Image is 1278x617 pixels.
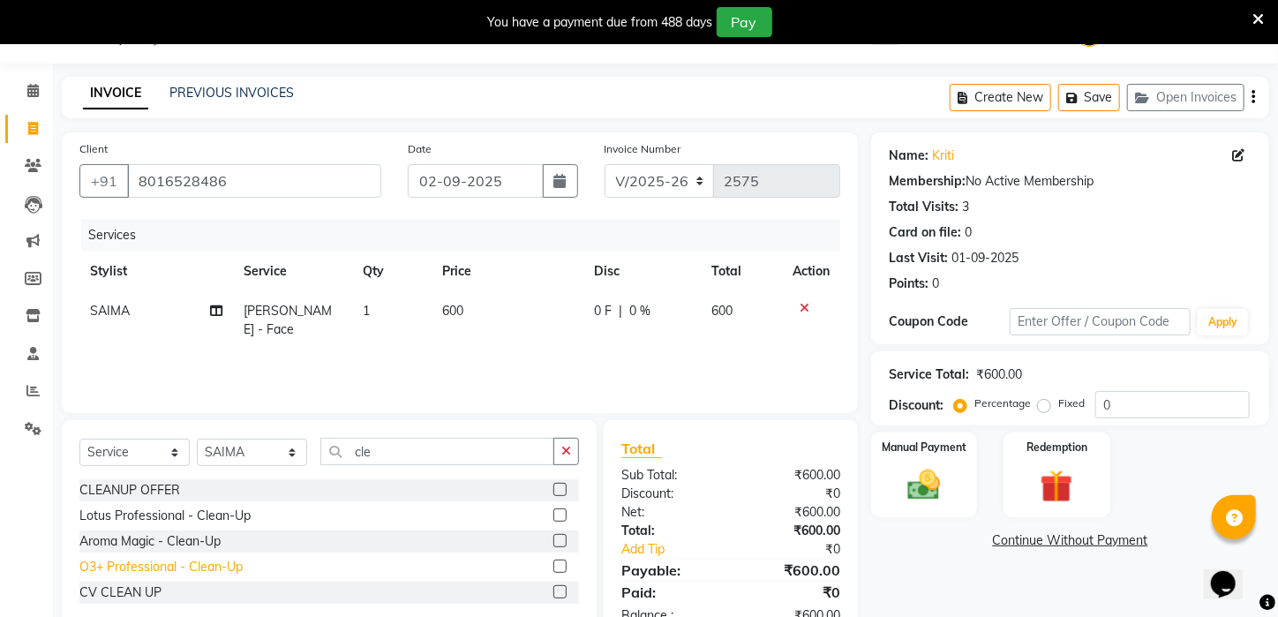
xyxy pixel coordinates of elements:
div: Paid: [608,582,731,603]
label: Client [79,141,108,157]
div: Aroma Magic - Clean-Up [79,532,221,551]
div: 0 [965,223,972,242]
button: +91 [79,164,129,198]
input: Enter Offer / Coupon Code [1010,308,1192,335]
div: No Active Membership [889,172,1252,191]
button: Save [1058,84,1120,111]
iframe: chat widget [1204,546,1260,599]
span: 0 F [594,302,612,320]
div: Points: [889,275,928,293]
span: [PERSON_NAME] - Face [244,303,332,337]
div: Membership: [889,172,966,191]
a: INVOICE [83,78,148,109]
div: ₹600.00 [731,503,853,522]
th: Stylist [79,252,233,291]
div: Name: [889,147,928,165]
div: Service Total: [889,365,969,384]
span: SAIMA [90,303,130,319]
a: Continue Without Payment [875,531,1266,550]
span: 600 [442,303,463,319]
button: Open Invoices [1127,84,1244,111]
th: Qty [352,252,432,291]
div: O3+ Professional - Clean-Up [79,558,243,576]
label: Fixed [1058,395,1085,411]
a: PREVIOUS INVOICES [169,85,294,101]
span: 0 % [629,302,650,320]
div: 0 [932,275,939,293]
div: CV CLEAN UP [79,583,162,602]
label: Percentage [974,395,1031,411]
th: Total [701,252,782,291]
span: 600 [711,303,733,319]
div: Services [81,219,853,252]
label: Invoice Number [605,141,681,157]
label: Manual Payment [882,440,966,455]
div: Total: [608,522,731,540]
div: Lotus Professional - Clean-Up [79,507,251,525]
div: Payable: [608,560,731,581]
span: | [619,302,622,320]
button: Apply [1198,309,1248,335]
div: Card on file: [889,223,961,242]
div: You have a payment due from 488 days [488,13,713,32]
a: Kriti [932,147,954,165]
div: Discount: [608,485,731,503]
div: Sub Total: [608,466,731,485]
img: _cash.svg [898,466,951,504]
div: Discount: [889,396,943,415]
div: 01-09-2025 [951,249,1019,267]
div: ₹600.00 [731,522,853,540]
button: Create New [950,84,1051,111]
span: Total [621,440,662,458]
th: Price [432,252,583,291]
th: Service [233,252,352,291]
th: Action [782,252,840,291]
img: _gift.svg [1030,466,1083,507]
span: 1 [363,303,370,319]
input: Search by Name/Mobile/Email/Code [127,164,381,198]
div: Coupon Code [889,312,1010,331]
div: CLEANUP OFFER [79,481,180,500]
a: Add Tip [608,540,751,559]
th: Disc [583,252,701,291]
input: Search or Scan [320,438,554,465]
div: Net: [608,503,731,522]
div: Last Visit: [889,249,948,267]
div: ₹600.00 [731,560,853,581]
div: ₹600.00 [731,466,853,485]
div: ₹0 [731,485,853,503]
label: Date [408,141,432,157]
div: 3 [962,198,969,216]
label: Redemption [1026,440,1087,455]
div: ₹0 [731,582,853,603]
div: ₹0 [751,540,853,559]
div: Total Visits: [889,198,958,216]
div: ₹600.00 [976,365,1022,384]
button: Pay [717,7,772,37]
